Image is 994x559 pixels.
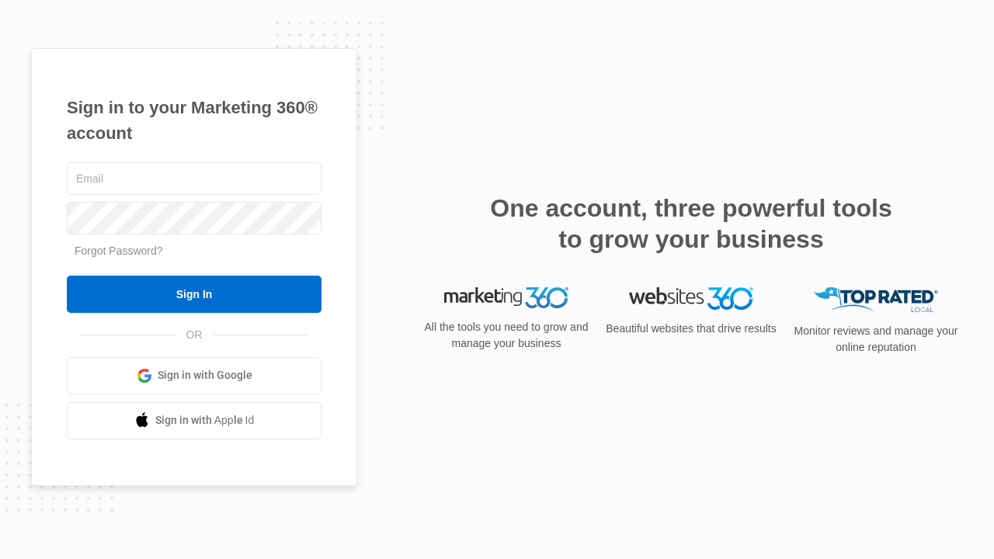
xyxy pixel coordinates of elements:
[604,321,778,337] p: Beautiful websites that drive results
[67,162,321,195] input: Email
[158,367,252,384] span: Sign in with Google
[67,402,321,439] a: Sign in with Apple Id
[75,245,163,257] a: Forgot Password?
[485,193,897,255] h2: One account, three powerful tools to grow your business
[444,287,568,309] img: Marketing 360
[67,276,321,313] input: Sign In
[814,287,938,313] img: Top Rated Local
[155,412,255,429] span: Sign in with Apple Id
[629,287,753,310] img: Websites 360
[789,323,963,356] p: Monitor reviews and manage your online reputation
[419,319,593,352] p: All the tools you need to grow and manage your business
[67,95,321,146] h1: Sign in to your Marketing 360® account
[176,327,214,343] span: OR
[67,357,321,394] a: Sign in with Google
